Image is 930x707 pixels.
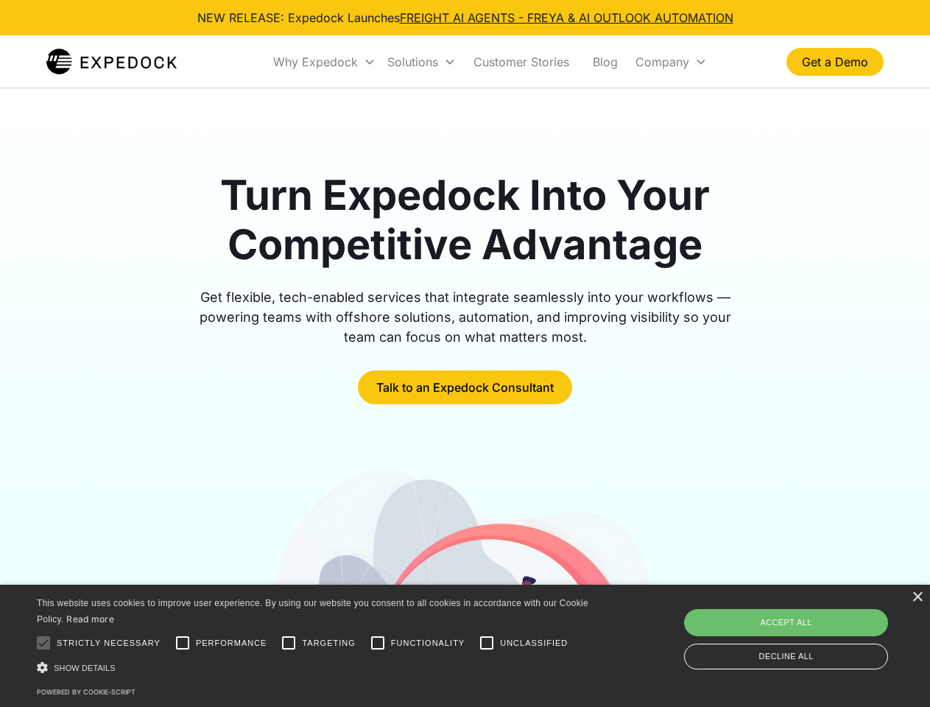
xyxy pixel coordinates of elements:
[66,613,114,625] a: Read more
[786,48,884,76] a: Get a Demo
[267,37,381,87] div: Why Expedock
[57,637,161,650] span: Strictly necessary
[387,54,438,69] div: Solutions
[197,9,733,27] div: NEW RELEASE: Expedock Launches
[46,47,177,77] img: Expedock Logo
[302,637,355,650] span: Targeting
[196,637,267,650] span: Performance
[358,370,572,404] a: Talk to an Expedock Consultant
[54,664,116,672] span: Show details
[183,171,748,270] h1: Turn Expedock Into Your Competitive Advantage
[273,54,358,69] div: Why Expedock
[391,637,465,650] span: Functionality
[462,37,581,87] a: Customer Stories
[37,598,588,625] span: This website uses cookies to improve user experience. By using our website you consent to all coo...
[183,287,748,347] div: Get flexible, tech-enabled services that integrate seamlessly into your workflows — powering team...
[400,10,733,25] a: FREIGHT AI AGENTS - FREYA & AI OUTLOOK AUTOMATION
[381,37,462,87] div: Solutions
[635,54,689,69] div: Company
[46,47,177,77] a: home
[37,660,593,675] div: Show details
[685,548,930,707] iframe: Chat Widget
[500,637,568,650] span: Unclassified
[581,37,630,87] a: Blog
[37,688,135,696] a: Powered by cookie-script
[630,37,713,87] div: Company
